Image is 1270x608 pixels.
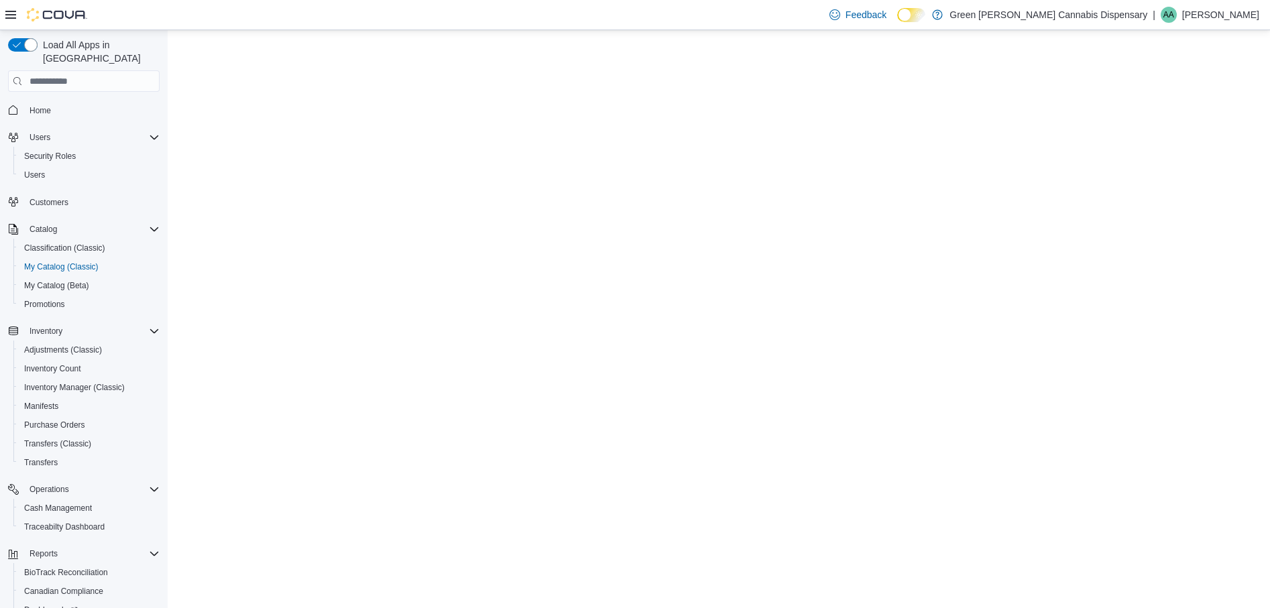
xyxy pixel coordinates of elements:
span: Load All Apps in [GEOGRAPHIC_DATA] [38,38,160,65]
span: Promotions [19,296,160,312]
a: BioTrack Reconciliation [19,564,113,581]
span: Canadian Compliance [24,586,103,597]
button: Operations [3,480,165,499]
span: Inventory Manager (Classic) [19,379,160,396]
span: Users [24,170,45,180]
button: Inventory Count [13,359,165,378]
span: Home [30,105,51,116]
a: Traceabilty Dashboard [19,519,110,535]
span: Dark Mode [897,22,898,23]
span: Cash Management [24,503,92,513]
span: AA [1163,7,1174,23]
button: Home [3,100,165,119]
span: Adjustments (Classic) [19,342,160,358]
span: Reports [24,546,160,562]
span: Security Roles [24,151,76,162]
span: Inventory [30,326,62,337]
span: Traceabilty Dashboard [19,519,160,535]
span: Classification (Classic) [19,240,160,256]
span: Purchase Orders [24,420,85,430]
button: Manifests [13,397,165,416]
span: My Catalog (Classic) [19,259,160,275]
a: Promotions [19,296,70,312]
a: My Catalog (Beta) [19,278,95,294]
button: BioTrack Reconciliation [13,563,165,582]
div: Amy Akers [1161,7,1177,23]
span: Catalog [24,221,160,237]
span: BioTrack Reconciliation [24,567,108,578]
span: Catalog [30,224,57,235]
span: Canadian Compliance [19,583,160,599]
span: Adjustments (Classic) [24,345,102,355]
span: My Catalog (Beta) [24,280,89,291]
button: My Catalog (Classic) [13,257,165,276]
span: Customers [30,197,68,208]
span: Users [24,129,160,145]
button: Reports [24,546,63,562]
a: Cash Management [19,500,97,516]
button: Transfers (Classic) [13,434,165,453]
button: Transfers [13,453,165,472]
span: Traceabilty Dashboard [24,522,105,532]
button: Inventory [3,322,165,341]
span: Cash Management [19,500,160,516]
span: Operations [30,484,69,495]
span: Promotions [24,299,65,310]
span: Operations [24,481,160,497]
p: Green [PERSON_NAME] Cannabis Dispensary [949,7,1147,23]
span: My Catalog (Classic) [24,261,99,272]
span: Users [30,132,50,143]
span: Inventory [24,323,160,339]
span: Transfers [19,454,160,471]
span: Inventory Manager (Classic) [24,382,125,393]
img: Cova [27,8,87,21]
span: Customers [24,194,160,210]
a: Feedback [824,1,892,28]
span: Transfers [24,457,58,468]
button: Reports [3,544,165,563]
a: Inventory Count [19,361,86,377]
span: My Catalog (Beta) [19,278,160,294]
button: Purchase Orders [13,416,165,434]
span: Transfers (Classic) [19,436,160,452]
button: Inventory Manager (Classic) [13,378,165,397]
span: Reports [30,548,58,559]
span: Security Roles [19,148,160,164]
a: Inventory Manager (Classic) [19,379,130,396]
span: Inventory Count [24,363,81,374]
button: Traceabilty Dashboard [13,518,165,536]
a: Manifests [19,398,64,414]
a: Transfers (Classic) [19,436,97,452]
p: | [1153,7,1155,23]
button: Promotions [13,295,165,314]
button: Catalog [24,221,62,237]
a: Classification (Classic) [19,240,111,256]
button: Catalog [3,220,165,239]
span: Purchase Orders [19,417,160,433]
span: Inventory Count [19,361,160,377]
a: Canadian Compliance [19,583,109,599]
button: Cash Management [13,499,165,518]
a: Adjustments (Classic) [19,342,107,358]
button: Classification (Classic) [13,239,165,257]
button: Inventory [24,323,68,339]
a: Transfers [19,454,63,471]
button: Users [13,166,165,184]
button: Adjustments (Classic) [13,341,165,359]
a: Purchase Orders [19,417,91,433]
span: Manifests [19,398,160,414]
span: Feedback [846,8,886,21]
span: Manifests [24,401,58,412]
a: Security Roles [19,148,81,164]
span: Classification (Classic) [24,243,105,253]
a: Users [19,167,50,183]
button: My Catalog (Beta) [13,276,165,295]
a: Customers [24,194,74,210]
span: BioTrack Reconciliation [19,564,160,581]
span: Transfers (Classic) [24,438,91,449]
button: Users [24,129,56,145]
a: My Catalog (Classic) [19,259,104,275]
button: Canadian Compliance [13,582,165,601]
span: Home [24,101,160,118]
button: Users [3,128,165,147]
